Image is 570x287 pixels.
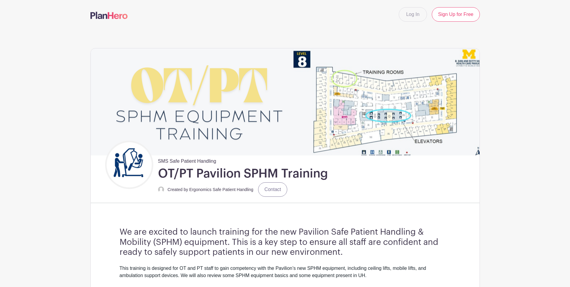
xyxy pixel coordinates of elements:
a: Contact [258,182,287,197]
h1: OT/PT Pavilion SPHM Training [158,166,328,181]
img: event_banner_9671.png [91,48,480,155]
span: SMS Safe Patient Handling [158,155,216,165]
h3: We are excited to launch training for the new Pavilion Safe Patient Handling & Mobility (SPHM) eq... [120,227,451,258]
div: This training is designed for OT and PT staff to gain competency with the Pavilion’s new SPHM equ... [120,265,451,286]
a: Log In [399,7,427,22]
a: Sign Up for Free [432,7,480,22]
img: logo-507f7623f17ff9eddc593b1ce0a138ce2505c220e1c5a4e2b4648c50719b7d32.svg [90,12,128,19]
img: Untitled%20design.png [107,142,152,187]
small: Created by Ergonomics Safe Patient Handling [168,187,254,192]
img: default-ce2991bfa6775e67f084385cd625a349d9dcbb7a52a09fb2fda1e96e2d18dcdb.png [158,187,164,193]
